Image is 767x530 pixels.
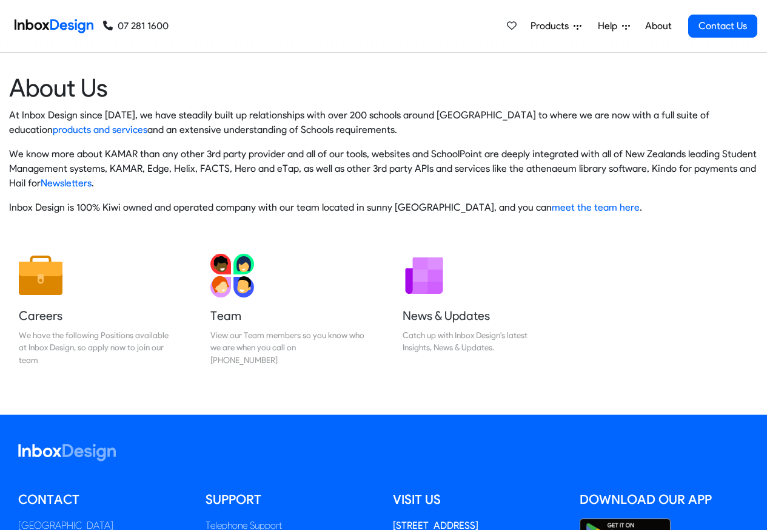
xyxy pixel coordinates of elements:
h5: Download our App [580,491,749,509]
span: Products [531,19,574,33]
div: We have the following Positions available at Inbox Design, so apply now to join our team [19,329,173,366]
img: 2022_01_13_icon_team.svg [210,254,254,297]
h5: Careers [19,307,173,324]
div: View our Team members so you know who we are when you call on [PHONE_NUMBER] [210,329,364,366]
a: News & Updates Catch up with Inbox Design's latest Insights, News & Updates. [393,244,566,376]
img: logo_inboxdesign_white.svg [18,444,116,461]
p: At Inbox Design since [DATE], we have steadily built up relationships with over 200 schools aroun... [9,108,758,137]
h5: Support [206,491,375,509]
img: 2022_01_13_icon_job.svg [19,254,62,297]
h5: Contact [18,491,187,509]
a: Contact Us [688,15,757,38]
a: About [641,14,675,38]
a: Products [526,14,586,38]
a: Newsletters [41,177,92,189]
h5: News & Updates [403,307,557,324]
span: Help [598,19,622,33]
a: Help [593,14,635,38]
a: meet the team here [552,202,640,213]
a: Careers We have the following Positions available at Inbox Design, so apply now to join our team [9,244,183,376]
heading: About Us [9,72,758,103]
div: Catch up with Inbox Design's latest Insights, News & Updates. [403,329,557,354]
p: We know more about KAMAR than any other 3rd party provider and all of our tools, websites and Sch... [9,147,758,191]
h5: Team [210,307,364,324]
a: 07 281 1600 [103,19,169,33]
h5: Visit us [393,491,562,509]
img: 2022_01_12_icon_newsletter.svg [403,254,446,297]
a: products and services [53,124,147,135]
p: Inbox Design is 100% Kiwi owned and operated company with our team located in sunny [GEOGRAPHIC_D... [9,200,758,215]
a: Team View our Team members so you know who we are when you call on [PHONE_NUMBER] [201,244,374,376]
